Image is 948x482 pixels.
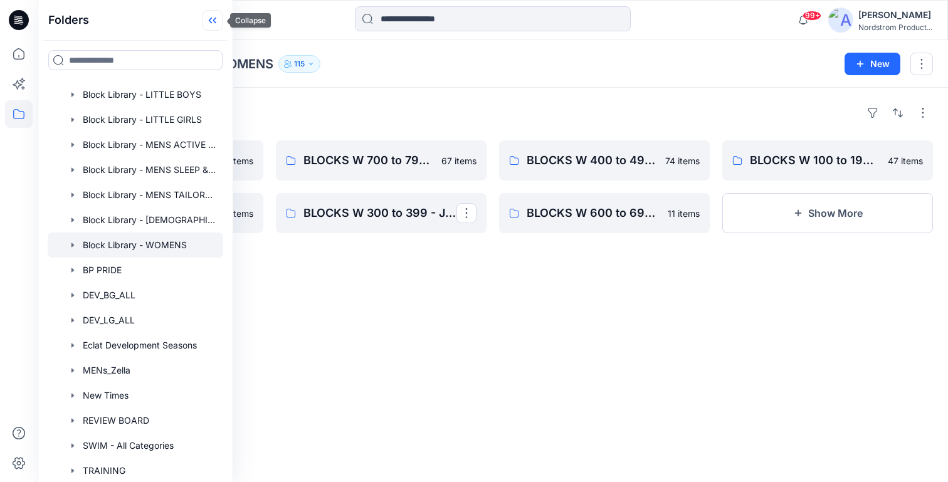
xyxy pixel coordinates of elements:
[219,207,253,220] p: 91 items
[276,140,487,181] a: BLOCKS W 700 to 799 - Dresses, Cami's, Gowns, Chemise67 items
[858,8,932,23] div: [PERSON_NAME]
[303,152,434,169] p: BLOCKS W 700 to 799 - Dresses, Cami's, Gowns, Chemise
[294,57,305,71] p: 115
[441,154,477,167] p: 67 items
[303,204,456,222] p: BLOCKS W 300 to 399 - Jackets, Blazers, Outerwear, Sportscoat, Vest
[858,23,932,32] div: Nordstrom Product...
[828,8,853,33] img: avatar
[803,11,821,21] span: 99+
[845,53,900,75] button: New
[499,193,710,233] a: BLOCKS W 600 to 699 - Robes, [GEOGRAPHIC_DATA]11 items
[665,154,700,167] p: 74 items
[276,193,487,233] a: BLOCKS W 300 to 399 - Jackets, Blazers, Outerwear, Sportscoat, Vest
[219,154,253,167] p: 16 items
[499,140,710,181] a: BLOCKS W 400 to 499 - Bottoms, Shorts74 items
[722,140,933,181] a: BLOCKS W 100 to 199 - Woven Tops, Shirts, PJ Tops47 items
[750,152,880,169] p: BLOCKS W 100 to 199 - Woven Tops, Shirts, PJ Tops
[668,207,700,220] p: 11 items
[278,55,320,73] button: 115
[527,152,658,169] p: BLOCKS W 400 to 499 - Bottoms, Shorts
[527,204,660,222] p: BLOCKS W 600 to 699 - Robes, [GEOGRAPHIC_DATA]
[888,154,923,167] p: 47 items
[722,193,933,233] button: Show More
